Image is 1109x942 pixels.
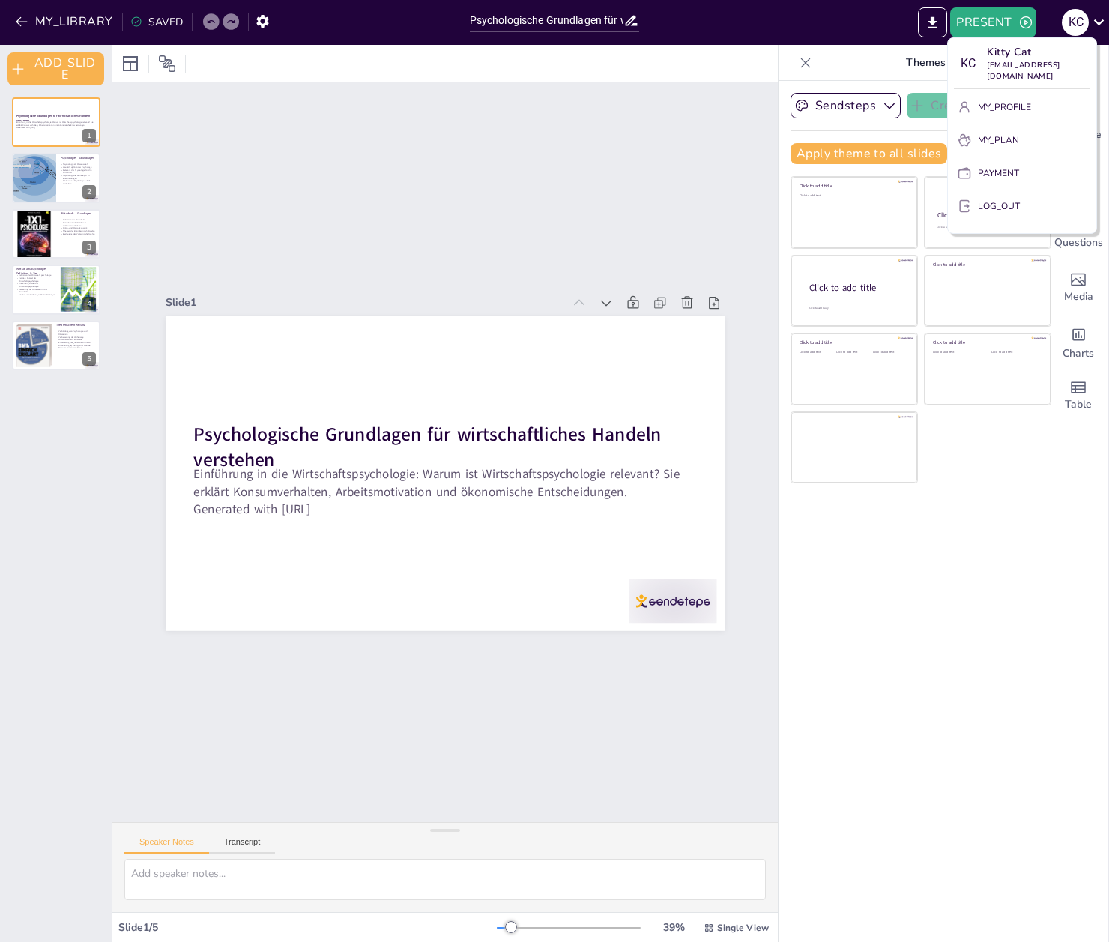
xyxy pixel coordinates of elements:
[954,50,981,77] div: K C
[987,60,1090,82] p: [EMAIL_ADDRESS][DOMAIN_NAME]
[954,161,1090,185] button: PAYMENT
[954,194,1090,218] button: LOG_OUT
[954,95,1090,119] button: MY_PROFILE
[954,128,1090,152] button: MY_PLAN
[978,100,1031,114] p: MY_PROFILE
[987,44,1090,60] p: Kitty Cat
[978,199,1020,213] p: LOG_OUT
[978,166,1019,180] p: PAYMENT
[978,133,1019,147] p: MY_PLAN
